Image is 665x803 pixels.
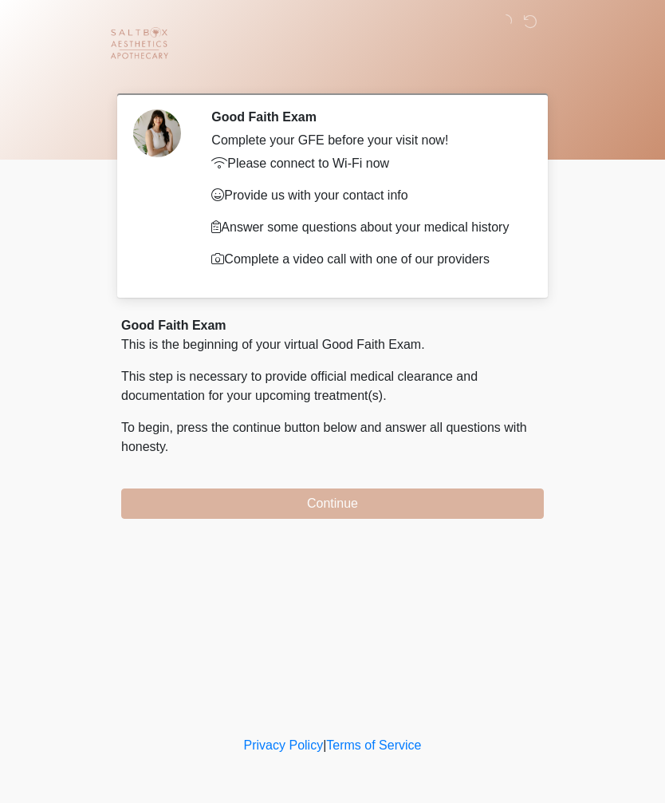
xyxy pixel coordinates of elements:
p: Answer some questions about your medical history [211,218,520,237]
img: Saltbox Aesthetics Logo [105,12,173,80]
button: Continue [121,489,544,519]
p: Complete a video call with one of our providers [211,250,520,269]
a: Privacy Policy [244,738,324,752]
a: | [323,738,326,752]
div: Good Faith Exam [121,316,544,335]
p: Please connect to Wi-Fi now [211,154,520,173]
h2: Good Faith Exam [211,109,520,125]
a: Terms of Service [326,738,421,752]
img: Agent Avatar [133,109,181,157]
p: Provide us with your contact info [211,186,520,205]
div: Complete your GFE before your visit now! [211,131,520,150]
p: This step is necessary to provide official medical clearance and documentation for your upcoming ... [121,367,544,405]
p: This is the beginning of your virtual Good Faith Exam. [121,335,544,354]
p: To begin, press the continue button below and answer all questions with honesty. [121,418,544,457]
